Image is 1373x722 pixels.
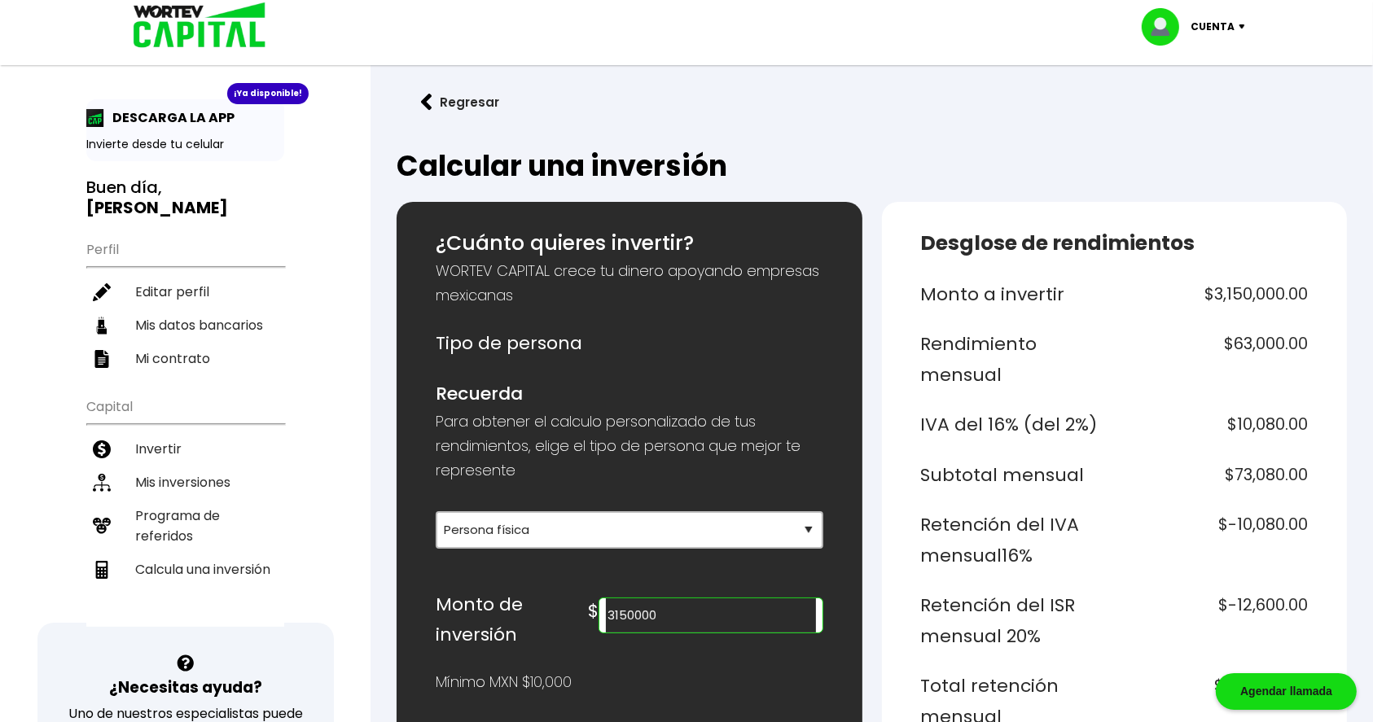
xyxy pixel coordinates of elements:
[86,553,284,586] a: Calcula una inversión
[86,136,284,153] p: Invierte desde tu celular
[1235,24,1257,29] img: icon-down
[86,109,104,127] img: app-icon
[397,81,524,124] button: Regresar
[86,499,284,553] a: Programa de referidos
[1121,460,1308,491] h6: $73,080.00
[921,590,1108,651] h6: Retención del ISR mensual 20%
[86,177,284,218] h3: Buen día,
[227,83,309,104] div: ¡Ya disponible!
[436,379,822,409] h6: Recuerda
[921,510,1108,571] h6: Retención del IVA mensual 16%
[921,460,1108,491] h6: Subtotal mensual
[86,196,228,219] b: [PERSON_NAME]
[86,388,284,627] ul: Capital
[1121,409,1308,440] h6: $10,080.00
[1121,510,1308,571] h6: $-10,080.00
[397,81,1347,124] a: flecha izquierdaRegresar
[436,228,822,259] h5: ¿Cuánto quieres invertir?
[436,328,822,359] h6: Tipo de persona
[1121,329,1308,390] h6: $63,000.00
[93,561,111,579] img: calculadora-icon.17d418c4.svg
[1142,8,1191,46] img: profile-image
[86,432,284,466] a: Invertir
[436,259,822,308] p: WORTEV CAPITAL crece tu dinero apoyando empresas mexicanas
[93,517,111,535] img: recomiendanos-icon.9b8e9327.svg
[1191,15,1235,39] p: Cuenta
[86,275,284,308] a: Editar perfil
[109,676,262,699] h3: ¿Necesitas ayuda?
[93,283,111,301] img: editar-icon.952d3147.svg
[86,466,284,499] a: Mis inversiones
[1121,279,1308,310] h6: $3,150,000.00
[93,440,111,458] img: invertir-icon.b3b967d7.svg
[86,308,284,342] a: Mis datos bancarios
[93,350,111,368] img: contrato-icon.f2db500c.svg
[921,409,1108,440] h6: IVA del 16% (del 2%)
[86,342,284,375] a: Mi contrato
[86,231,284,375] ul: Perfil
[588,596,599,627] h6: $
[397,150,1347,182] h2: Calcular una inversión
[1216,673,1357,710] div: Agendar llamada
[93,474,111,492] img: inversiones-icon.6695dc30.svg
[421,94,432,111] img: flecha izquierda
[436,589,588,650] h6: Monto de inversión
[921,228,1308,259] h5: Desglose de rendimientos
[921,329,1108,390] h6: Rendimiento mensual
[436,409,822,483] p: Para obtener el calculo personalizado de tus rendimientos, elige el tipo de persona que mejor te ...
[104,107,235,128] p: DESCARGA LA APP
[921,279,1108,310] h6: Monto a invertir
[93,317,111,335] img: datos-icon.10cf9172.svg
[436,670,572,694] p: Mínimo MXN $10,000
[1121,590,1308,651] h6: $-12,600.00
